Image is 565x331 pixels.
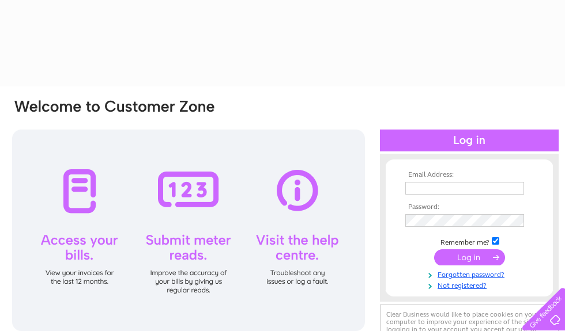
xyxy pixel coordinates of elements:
[405,279,536,290] a: Not registered?
[402,171,536,179] th: Email Address:
[405,268,536,279] a: Forgotten password?
[434,249,505,265] input: Submit
[402,235,536,247] td: Remember me?
[402,203,536,211] th: Password:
